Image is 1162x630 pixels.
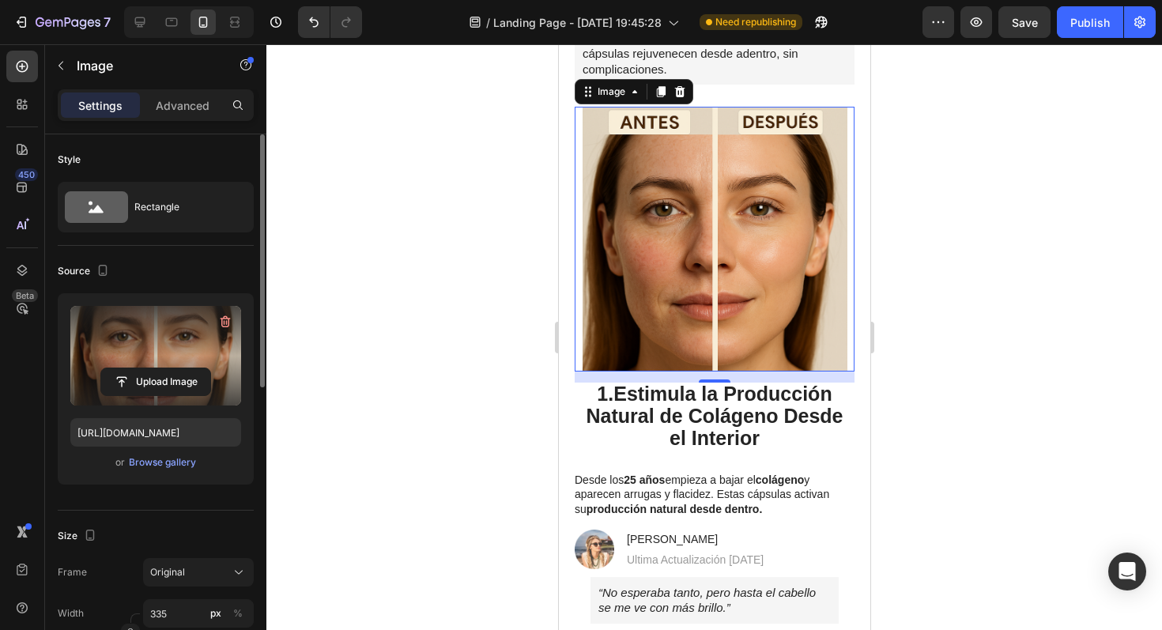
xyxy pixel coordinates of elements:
[6,6,118,38] button: 7
[129,455,196,470] div: Browse gallery
[150,565,185,579] span: Original
[58,565,87,579] label: Frame
[68,508,205,522] p: Ultima Actualización [DATE]
[66,486,206,504] h2: [PERSON_NAME]
[58,261,112,282] div: Source
[1108,553,1146,590] div: Open Intercom Messenger
[70,418,241,447] input: https://example.com/image.jpg
[156,97,209,114] p: Advanced
[27,338,284,404] strong: Estimula la Producción Natural de Colágeno Desde el Interior
[197,429,245,442] strong: colágeno
[58,526,100,547] div: Size
[115,453,125,472] span: or
[77,56,211,75] p: Image
[40,541,272,572] p: “No esperaba tanto, pero hasta el cabello se me ve con más brillo.”
[65,429,106,442] strong: 25 años
[559,44,870,630] iframe: Design area
[16,485,55,525] img: gempages_578478058109928321-4791cb59-ebe6-4a88-969a-f6b183cb8234.webp
[206,604,225,623] button: %
[58,606,84,621] label: Width
[12,289,38,302] div: Beta
[36,40,70,55] div: Image
[78,97,123,114] p: Settings
[1070,14,1110,31] div: Publish
[16,428,294,472] p: Desde los empieza a bajar el y aparecen arrugas y flacidez. Estas cápsulas activan su
[28,458,203,471] strong: producción natural desde dentro.
[298,6,362,38] div: Undo/Redo
[58,153,81,167] div: Style
[15,168,38,181] div: 450
[715,15,796,29] span: Need republishing
[143,599,254,628] input: px%
[210,606,221,621] div: px
[1012,16,1038,29] span: Save
[27,338,284,404] span: 1.
[493,14,662,31] span: Landing Page - [DATE] 19:45:28
[1057,6,1123,38] button: Publish
[24,62,289,327] img: gempages_578478058109928321-475e23f5-c46f-4a37-b24c-dc58d921f2ca.webp
[143,558,254,587] button: Original
[100,368,211,396] button: Upload Image
[228,604,247,623] button: px
[104,13,111,32] p: 7
[128,455,197,470] button: Browse gallery
[233,606,243,621] div: %
[998,6,1051,38] button: Save
[486,14,490,31] span: /
[134,189,231,225] div: Rectangle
